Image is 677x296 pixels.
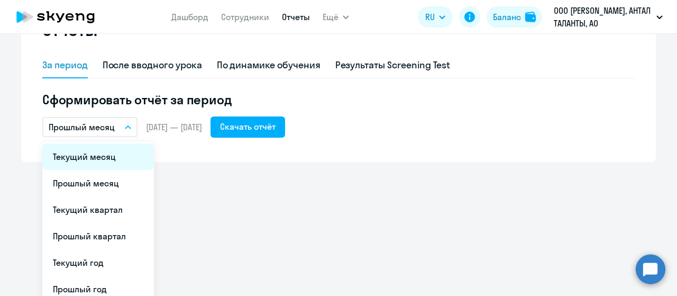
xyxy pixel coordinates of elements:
[335,58,451,72] div: Результаты Screening Test
[554,4,652,30] p: ООО [PERSON_NAME], АНТАЛ ТАЛАНТЫ, АО
[146,121,202,133] span: [DATE] — [DATE]
[42,117,138,137] button: Прошлый месяц
[548,4,668,30] button: ООО [PERSON_NAME], АНТАЛ ТАЛАНТЫ, АО
[42,91,635,108] h5: Сформировать отчёт за период
[425,11,435,23] span: RU
[493,11,521,23] div: Баланс
[220,120,276,133] div: Скачать отчёт
[487,6,542,28] button: Балансbalance
[49,121,115,133] p: Прошлый месяц
[323,11,338,23] span: Ещё
[171,12,208,22] a: Дашборд
[221,12,269,22] a: Сотрудники
[282,12,310,22] a: Отчеты
[42,58,88,72] div: За период
[418,6,453,28] button: RU
[525,12,536,22] img: balance
[217,58,321,72] div: По динамике обучения
[103,58,202,72] div: После вводного урока
[211,116,285,138] button: Скачать отчёт
[323,6,349,28] button: Ещё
